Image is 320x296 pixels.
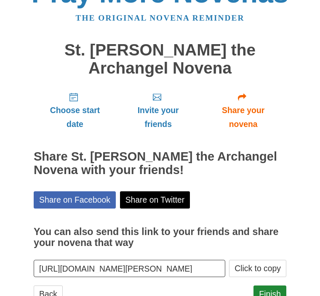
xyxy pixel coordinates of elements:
a: Share your novena [200,86,286,136]
h3: You can also send this link to your friends and share your novena that way [34,227,286,248]
a: Share on Twitter [120,192,190,209]
h2: Share St. [PERSON_NAME] the Archangel Novena with your friends! [34,151,286,177]
span: Invite your friends [125,104,192,132]
span: Share your novena [208,104,278,132]
h1: St. [PERSON_NAME] the Archangel Novena [34,42,286,77]
a: Invite your friends [116,86,200,136]
a: Share on Facebook [34,192,116,209]
span: Choose start date [42,104,108,132]
a: Choose start date [34,86,116,136]
a: The original novena reminder [76,14,245,23]
button: Click to copy [229,260,286,277]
